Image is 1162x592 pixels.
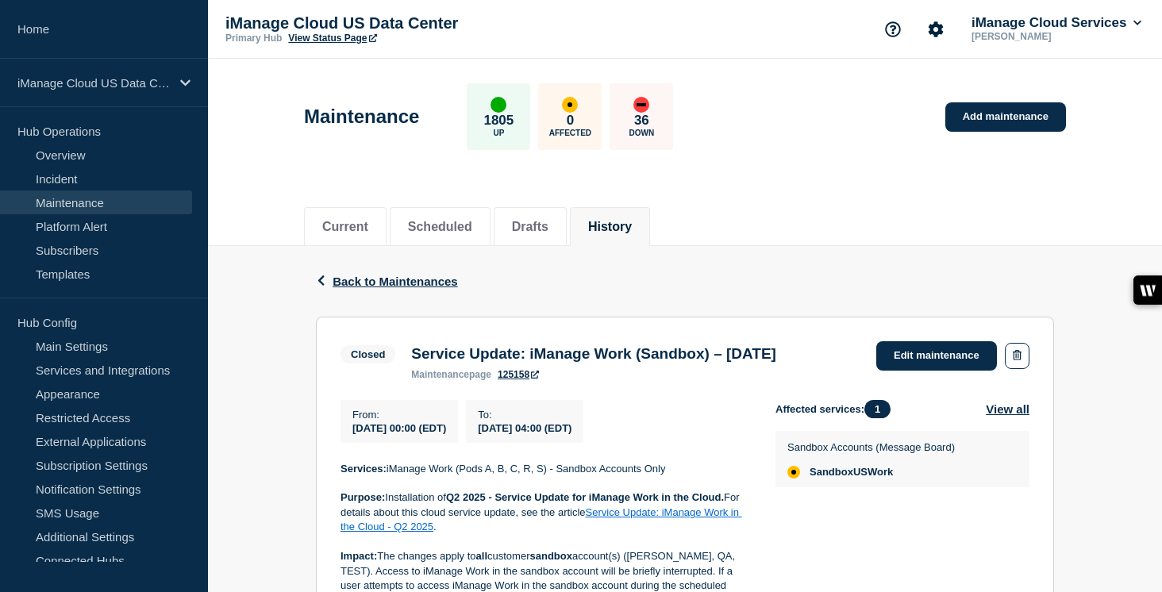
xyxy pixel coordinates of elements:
[512,220,548,234] button: Drafts
[341,462,750,476] p: iManage Work (Pods A, B, C, R, S) - Sandbox Accounts Only
[411,369,469,380] span: maintenance
[787,441,955,453] p: Sandbox Accounts (Message Board)
[968,31,1133,42] p: [PERSON_NAME]
[876,341,997,371] a: Edit maintenance
[446,491,724,503] strong: Q2 2025 - Service Update for iManage Work in the Cloud.
[352,422,446,434] span: [DATE] 00:00 (EDT)
[629,129,655,137] p: Down
[919,13,952,46] button: Account settings
[864,400,891,418] span: 1
[810,466,893,479] span: SandboxUSWork
[483,113,514,129] p: 1805
[588,220,632,234] button: History
[986,400,1029,418] button: View all
[493,129,504,137] p: Up
[491,97,506,113] div: up
[316,275,458,288] button: Back to Maintenances
[17,76,170,90] p: iManage Cloud US Data Center
[288,33,376,44] a: View Status Page
[225,33,282,44] p: Primary Hub
[529,550,571,562] strong: sandbox
[775,400,898,418] span: Affected services:
[476,550,487,562] strong: all
[876,13,910,46] button: Support
[341,491,385,503] strong: Purpose:
[411,345,776,363] h3: Service Update: iManage Work (Sandbox) – [DATE]
[549,129,591,137] p: Affected
[478,422,571,434] span: [DATE] 04:00 (EDT)
[304,106,419,128] h1: Maintenance
[341,550,377,562] strong: Impact:
[787,466,800,479] div: affected
[411,369,491,380] p: page
[498,369,539,380] a: 125158
[322,220,368,234] button: Current
[352,409,446,421] p: From :
[341,463,387,475] strong: Services:
[341,345,395,363] span: Closed
[562,97,578,113] div: affected
[567,113,574,129] p: 0
[968,15,1145,31] button: iManage Cloud Services
[341,490,750,534] p: Installation of For details about this cloud service update, see the article .
[633,97,649,113] div: down
[333,275,458,288] span: Back to Maintenances
[408,220,472,234] button: Scheduled
[225,14,543,33] p: iManage Cloud US Data Center
[634,113,649,129] p: 36
[945,102,1066,132] a: Add maintenance
[478,409,571,421] p: To :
